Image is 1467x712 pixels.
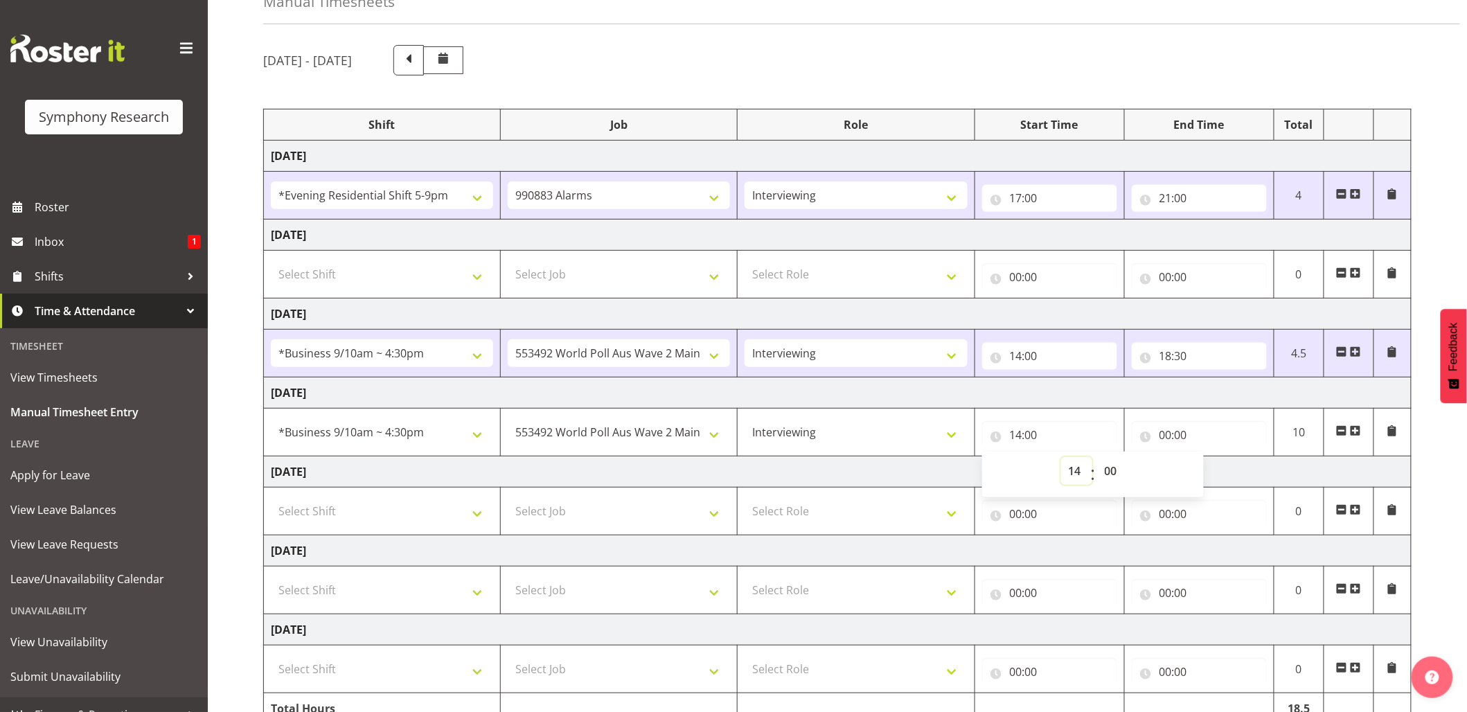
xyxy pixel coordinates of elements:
div: Symphony Research [39,107,169,127]
td: [DATE] [264,614,1412,646]
span: View Leave Requests [10,534,197,555]
input: Click to select... [982,342,1117,370]
span: View Unavailability [10,632,197,652]
td: [DATE] [264,220,1412,251]
div: Leave [3,429,204,458]
div: Timesheet [3,332,204,360]
a: Manual Timesheet Entry [3,395,204,429]
td: [DATE] [264,299,1412,330]
input: Click to select... [982,500,1117,528]
span: View Timesheets [10,367,197,388]
span: Leave/Unavailability Calendar [10,569,197,589]
td: [DATE] [264,377,1412,409]
a: View Unavailability [3,625,204,659]
td: 4.5 [1274,330,1324,377]
span: Feedback [1448,323,1460,371]
span: View Leave Balances [10,499,197,520]
h5: [DATE] - [DATE] [263,53,352,68]
span: Manual Timesheet Entry [10,402,197,422]
input: Click to select... [1132,500,1267,528]
td: 0 [1274,646,1324,693]
a: View Leave Requests [3,527,204,562]
span: 1 [188,235,201,249]
input: Click to select... [982,184,1117,212]
td: 0 [1274,488,1324,535]
img: Rosterit website logo [10,35,125,62]
input: Click to select... [1132,579,1267,607]
input: Click to select... [982,579,1117,607]
input: Click to select... [1132,421,1267,449]
span: Submit Unavailability [10,666,197,687]
a: View Timesheets [3,360,204,395]
td: [DATE] [264,535,1412,567]
span: Roster [35,197,201,217]
a: Leave/Unavailability Calendar [3,562,204,596]
div: Start Time [982,116,1117,133]
span: Shifts [35,266,180,287]
a: Submit Unavailability [3,659,204,694]
div: Job [508,116,730,133]
td: 4 [1274,172,1324,220]
input: Click to select... [1132,263,1267,291]
input: Click to select... [1132,184,1267,212]
a: Apply for Leave [3,458,204,492]
div: Unavailability [3,596,204,625]
input: Click to select... [982,421,1117,449]
img: help-xxl-2.png [1425,670,1439,684]
td: 0 [1274,567,1324,614]
a: View Leave Balances [3,492,204,527]
span: : [1090,457,1095,492]
input: Click to select... [1132,342,1267,370]
td: [DATE] [264,456,1412,488]
input: Click to select... [982,263,1117,291]
div: End Time [1132,116,1267,133]
span: Apply for Leave [10,465,197,486]
input: Click to select... [982,658,1117,686]
div: Total [1281,116,1317,133]
button: Feedback - Show survey [1441,309,1467,403]
div: Shift [271,116,493,133]
td: [DATE] [264,141,1412,172]
span: Time & Attendance [35,301,180,321]
span: Inbox [35,231,188,252]
div: Role [745,116,967,133]
td: 0 [1274,251,1324,299]
td: 10 [1274,409,1324,456]
input: Click to select... [1132,658,1267,686]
